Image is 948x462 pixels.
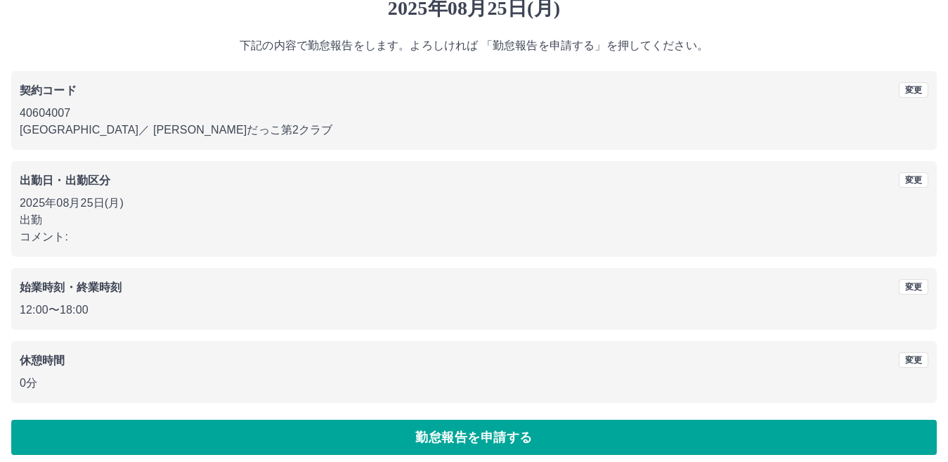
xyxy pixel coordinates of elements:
p: [GEOGRAPHIC_DATA] ／ [PERSON_NAME]だっこ第2クラブ [20,122,928,139]
button: 勤怠報告を申請する [11,420,937,455]
p: 出勤 [20,212,928,229]
p: コメント: [20,229,928,245]
button: 変更 [899,279,928,295]
button: 変更 [899,82,928,98]
p: 2025年08月25日(月) [20,195,928,212]
button: 変更 [899,172,928,188]
b: 休憩時間 [20,354,65,366]
p: 下記の内容で勤怠報告をします。よろしければ 「勤怠報告を申請する」を押してください。 [11,37,937,54]
p: 0分 [20,375,928,392]
b: 始業時刻・終業時刻 [20,281,122,293]
button: 変更 [899,352,928,368]
b: 契約コード [20,84,77,96]
p: 12:00 〜 18:00 [20,302,928,319]
b: 出勤日・出勤区分 [20,174,110,186]
p: 40604007 [20,105,928,122]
